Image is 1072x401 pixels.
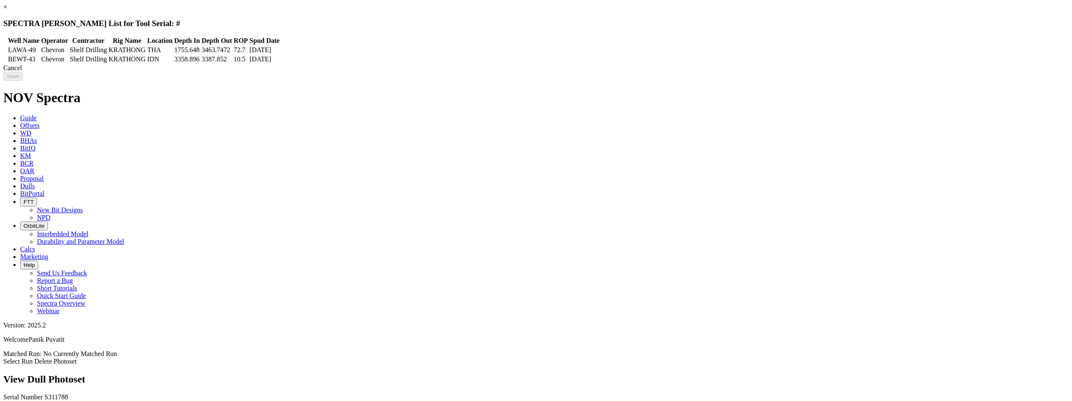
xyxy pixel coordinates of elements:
td: Chevron [41,46,68,54]
th: Rig Name [108,37,146,45]
span: S311788 [45,393,68,401]
a: Select Run [3,358,33,365]
td: [DATE] [249,46,280,54]
td: Chevron [41,55,68,63]
td: THA [147,46,173,54]
div: Version: 2025.2 [3,322,1069,329]
th: Spud Date [249,37,280,45]
td: 3358.896 [174,55,200,63]
span: BCR [20,160,34,167]
span: Help [24,262,35,268]
a: Delete Photoset [34,358,77,365]
span: OAR [20,167,34,174]
td: 10.5 [233,55,248,63]
span: KM [20,152,31,159]
a: × [3,3,7,11]
span: Proposal [20,175,44,182]
a: Quick Start Guide [37,292,86,299]
span: Matched Run: [3,350,42,357]
td: [DATE] [249,55,280,63]
h2: View Dull Photoset [3,374,1069,385]
span: WD [20,129,32,137]
td: 72.7 [233,46,248,54]
th: Depth In [174,37,200,45]
a: Webinar [37,307,60,314]
label: Serial Number [3,393,43,401]
div: Cancel [3,64,1069,72]
h1: NOV Spectra [3,90,1069,106]
span: BitIQ [20,145,35,152]
td: IDN [147,55,173,63]
th: Depth Out [201,37,232,45]
td: BEWT-43 [8,55,40,63]
th: Location [147,37,173,45]
span: BHAs [20,137,37,144]
a: Durability and Parameter Model [37,238,124,245]
span: Panik Puvatit [29,336,65,343]
td: 3387.852 [201,55,232,63]
span: Offsets [20,122,39,129]
td: KRATHONG [108,46,146,54]
a: Spectra Overview [37,300,85,307]
th: Contractor [69,37,107,45]
th: Operator [41,37,68,45]
td: Shelf Drilling [69,55,107,63]
input: Save [3,72,23,81]
td: 3463.7472 [201,46,232,54]
td: Shelf Drilling [69,46,107,54]
span: OrbitLite [24,223,45,229]
a: Short Tutorials [37,285,77,292]
span: Guide [20,114,37,121]
span: No Currently Matched Run [43,350,117,357]
a: Interbedded Model [37,230,88,237]
a: Report a Bug [37,277,73,284]
th: ROP [233,37,248,45]
span: FTT [24,199,34,205]
a: NPD [37,214,50,221]
p: Welcome [3,336,1069,343]
a: New Bit Designs [37,206,83,214]
td: KRATHONG [108,55,146,63]
th: Well Name [8,37,40,45]
span: Marketing [20,253,48,260]
span: Calcs [20,245,35,253]
a: Send Us Feedback [37,269,87,277]
span: BitPortal [20,190,45,197]
span: Dulls [20,182,35,190]
td: 1755.648 [174,46,200,54]
h3: SPECTRA [PERSON_NAME] List for Tool Serial: # [3,19,1069,28]
td: LAWA-49 [8,46,40,54]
